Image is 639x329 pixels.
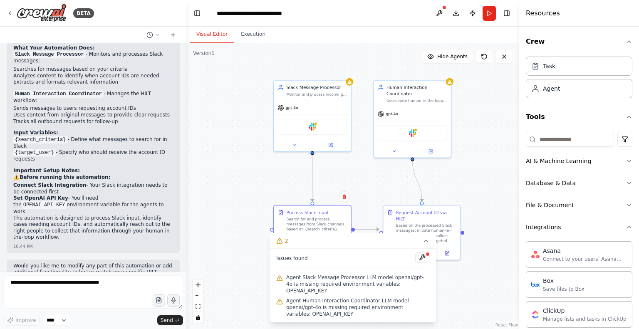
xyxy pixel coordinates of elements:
li: - Specify who should receive the account ID requests [13,149,173,163]
div: Coordinate human-in-the-loop interactions by sending messages to request account IDs and manage t... [386,98,447,103]
div: ClickUp [543,307,627,315]
button: Database & Data [526,172,632,194]
img: Asana [531,250,540,259]
li: Analyzes content to identify when account IDs are needed [13,73,173,79]
li: Extracts and formats relevant information [13,79,173,86]
p: The automation is designed to process Slack input, identify cases needing account IDs, and automa... [13,215,173,241]
div: Based on the processed Slack messages, initiate human-in-the-loop workflow to collect account IDs... [396,223,457,243]
div: Process Slack Input [287,209,329,215]
g: Edge from 92b3e732-7622-41ff-b240-ad1408db928d to 62bf4931-3f34-4d58-bdfd-c3ee09b718cc [309,154,315,201]
button: Upload files [153,294,165,307]
button: Execution [234,26,272,43]
button: Improve [3,315,40,326]
g: Edge from 62bf4931-3f34-4d58-bdfd-c3ee09b718cc to 97df842b-b5ed-47a3-a1fe-3424dd520832 [355,226,379,233]
strong: Before running this automation: [20,174,110,180]
li: Searches for messages based on your criteria [13,66,173,73]
div: Process Slack InputSearch for and process messages from Slack channels based on {search_criteria}... [273,205,352,254]
button: File & Document [526,194,632,216]
img: ClickUp [531,310,540,319]
span: Send [161,317,173,324]
div: Human Interaction Coordinator [386,84,447,97]
p: ⚠️ [13,174,173,181]
div: AI & Machine Learning [526,157,591,165]
div: Integrations [526,223,561,231]
button: Open in side panel [313,141,348,149]
div: Task [543,62,555,70]
button: Start a new chat [166,30,180,40]
span: gpt-4o [286,105,298,110]
span: gpt-4o [386,111,398,116]
button: toggle interactivity [193,312,203,323]
code: {search_criteria} [13,136,67,143]
strong: Set OpenAI API Key [13,195,68,201]
span: Issues found [276,255,308,262]
button: Click to speak your automation idea [167,294,180,307]
div: Monitor and process incoming messages from Slack channels, extract relevant information, and prep... [287,92,347,97]
li: Sends messages to users requesting account IDs [13,105,173,112]
div: Version 1 [193,50,215,57]
div: Request Account ID via HILT [396,209,457,222]
div: File & Document [526,201,574,209]
div: Agent [543,84,560,93]
p: Would you like me to modify any part of this automation or add additional functionality to better... [13,263,173,282]
div: Slack Message Processor [287,84,347,91]
a: React Flow attribution [495,323,518,327]
img: Box [531,280,540,289]
img: Slack [309,123,316,131]
img: Slack [409,129,416,137]
button: Hide Agents [422,50,473,63]
button: 2 [270,233,436,249]
code: OPENAI_API_KEY [22,201,67,209]
div: Slack Message ProcessorMonitor and process incoming messages from Slack channels, extract relevan... [273,80,352,152]
div: Request Account ID via HILTBased on the processed Slack messages, initiate human-in-the-loop work... [383,205,461,260]
div: 10:44 PM [13,243,33,250]
li: - Your Slack integration needs to be connected first [13,182,173,195]
span: Improve [15,317,36,324]
button: Integrations [526,216,632,238]
button: zoom in [193,280,203,290]
nav: breadcrumb [217,9,300,17]
div: Search for and process messages from Slack channels based on {search_criteria}. Extract relevant ... [287,217,347,237]
button: Visual Editor [190,26,234,43]
button: Open in side panel [413,148,448,155]
button: Delete node [339,191,350,202]
div: Human Interaction CoordinatorCoordinate human-in-the-loop interactions by sending messages to req... [373,80,451,158]
li: - You'll need the environment variable for the agents to work [13,195,173,215]
div: Manage lists and tasks in ClickUp [543,316,627,322]
button: Crew [526,30,632,53]
code: {target_user} [13,149,56,156]
span: Agent Slack Message Processor LLM model openai/gpt-4o is missing required environment variables: ... [286,274,429,294]
span: Agent Human Interaction Coordinator LLM model openai/gpt-4o is missing required environment varia... [286,297,429,317]
p: - Monitors and processes Slack messages: [13,51,173,64]
strong: Connect Slack Integration [13,182,87,188]
div: React Flow controls [193,280,203,323]
button: Send [157,315,183,325]
div: Connect to your users’ Asana accounts [543,256,627,262]
code: Slack Message Processor [13,51,86,58]
li: Uses context from original messages to provide clear requests [13,112,173,119]
button: Open in side panel [436,250,458,257]
div: Asana [543,247,627,255]
img: Logo [17,4,67,22]
button: Hide right sidebar [501,7,513,19]
button: zoom out [193,290,203,301]
div: Crew [526,53,632,105]
div: Box [543,277,585,285]
button: Hide left sidebar [191,7,203,19]
button: AI & Machine Learning [526,150,632,172]
span: Hide Agents [437,53,468,60]
h4: Resources [526,8,560,18]
div: Save files to Box [543,286,585,292]
strong: Important Setup Notes: [13,168,80,173]
span: 2 [285,237,288,245]
div: Database & Data [526,179,576,187]
strong: What Your Automation Does: [13,45,95,51]
li: Tracks all outbound requests for follow-up [13,119,173,125]
button: fit view [193,301,203,312]
button: Tools [526,105,632,129]
button: Switch to previous chat [143,30,163,40]
li: - Define what messages to search for in Slack [13,136,173,150]
code: Human Interaction Coordinator [13,90,104,98]
strong: Input Variables: [13,130,58,136]
div: BETA [73,8,94,18]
